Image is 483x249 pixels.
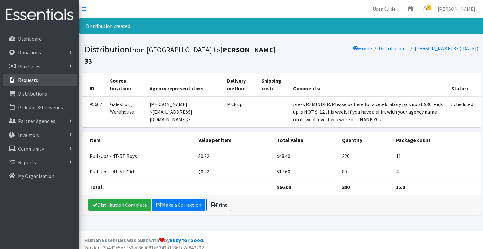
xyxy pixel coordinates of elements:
[82,73,106,96] th: ID
[223,73,257,96] th: Delivery method:
[3,46,77,59] a: Donations
[342,184,350,190] strong: 300
[3,129,77,141] a: Inventory
[146,73,224,96] th: Agency representative:
[170,237,203,243] a: Ruby for Good
[3,32,77,45] a: Dashboard
[392,148,481,164] td: 11
[3,87,77,100] a: Distributions
[18,159,36,165] p: Reports
[368,3,401,15] a: User Guide
[379,45,408,51] a: Distributions
[18,77,38,83] p: Requests
[106,96,146,127] td: Galesburg Warehouse
[427,5,431,10] span: 9
[82,96,106,127] td: 95667
[18,132,39,138] p: Inventory
[338,164,392,179] td: 80
[152,199,205,211] a: Make a Correction
[273,164,339,179] td: $17.60
[3,101,77,114] a: Pick Ups & Deliveries
[338,148,392,164] td: 220
[195,148,273,164] td: $0.22
[396,184,405,190] strong: 15.0
[82,164,195,179] td: Pull-Ups - 4T-5T Girls
[3,142,77,155] a: Community
[84,44,279,66] h1: Distribution
[273,132,339,148] th: Total value
[392,132,481,148] th: Package count
[84,45,276,65] b: [PERSON_NAME] 33
[84,45,276,65] small: from [GEOGRAPHIC_DATA] to
[18,63,40,70] p: Purchases
[338,132,392,148] th: Quantity
[18,145,44,152] p: Community
[447,96,480,127] td: Scheduled
[3,170,77,182] a: My Organization
[353,45,372,51] a: Home
[257,73,289,96] th: Shipping cost:
[433,3,480,15] a: [PERSON_NAME]
[3,4,77,25] img: HumanEssentials
[223,96,257,127] td: Pick up
[88,199,151,211] a: Distribution Complete
[18,104,63,111] p: Pick Ups & Deliveries
[273,148,339,164] td: $48.40
[195,132,273,148] th: Value per item
[447,73,480,96] th: Status:
[3,60,77,73] a: Purchases
[18,36,42,42] p: Dashboard
[18,49,41,56] p: Donations
[90,184,104,190] strong: Total:
[18,173,54,179] p: My Organization
[206,199,231,211] a: Print
[3,156,77,169] a: Reports
[195,164,273,179] td: $0.22
[418,3,433,15] a: 9
[106,73,146,96] th: Source location:
[18,118,55,124] p: Partner Agencies
[3,74,77,86] a: Requests
[415,45,478,51] a: [PERSON_NAME] 33 ([DATE])
[3,115,77,127] a: Partner Agencies
[277,184,291,190] strong: $66.00
[82,148,195,164] td: Pull-Ups - 4T-5T Boys
[289,73,447,96] th: Comments:
[289,96,447,127] td: pre-k REMINDER: Please be here for a celebratory pick up at 930. Pick up is NOT 9-12 this week. I...
[18,91,47,97] p: Distributions
[79,18,483,34] div: Distribution created!
[84,237,204,243] strong: Human Essentials was built with by .
[82,132,195,148] th: Item
[392,164,481,179] td: 4
[146,96,224,127] td: [PERSON_NAME] <[EMAIL_ADDRESS][DOMAIN_NAME]>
